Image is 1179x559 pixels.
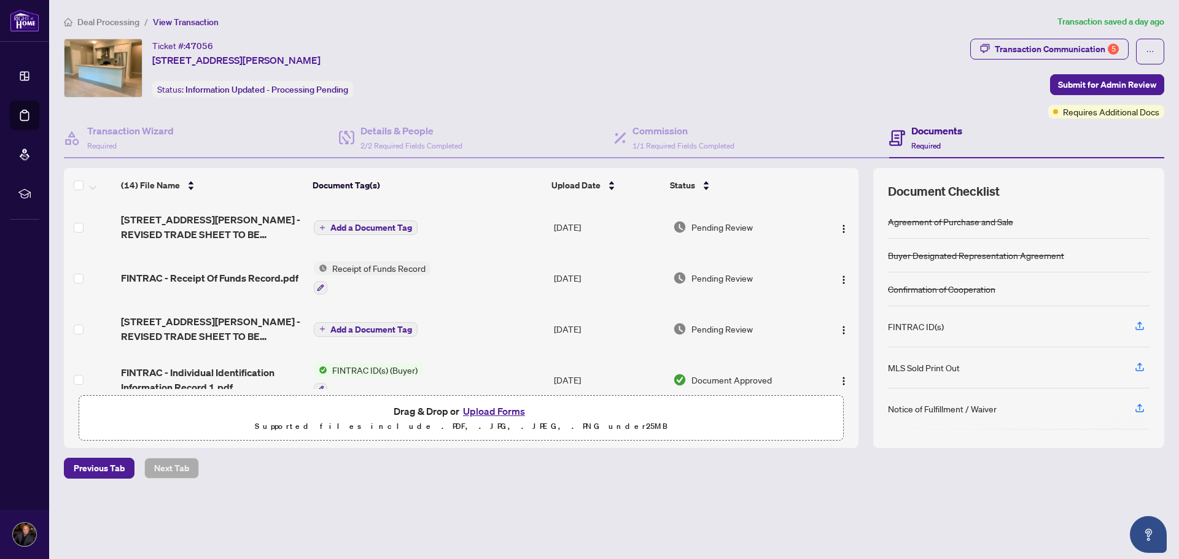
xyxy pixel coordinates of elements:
[632,141,734,150] span: 1/1 Required Fields Completed
[64,18,72,26] span: home
[144,458,199,479] button: Next Tab
[1108,44,1119,55] div: 5
[673,322,687,336] img: Document Status
[1130,516,1167,553] button: Open asap
[314,321,418,337] button: Add a Document Tag
[970,39,1129,60] button: Transaction Communication5
[839,275,849,285] img: Logo
[116,168,308,202] th: (14) File Name
[319,326,325,332] span: plus
[319,225,325,231] span: plus
[1058,75,1156,94] span: Submit for Admin Review
[314,363,327,377] img: Status Icon
[839,224,849,234] img: Logo
[547,168,665,202] th: Upload Date
[834,268,854,288] button: Logo
[87,141,117,150] span: Required
[673,271,687,285] img: Document Status
[549,353,668,406] td: [DATE]
[888,183,1000,200] span: Document Checklist
[152,39,213,53] div: Ticket #:
[185,40,213,52] span: 47056
[74,458,125,478] span: Previous Tab
[888,361,960,374] div: MLS Sold Print Out
[670,179,695,192] span: Status
[121,365,303,395] span: FINTRAC - Individual Identification Information Record 1.pdf
[87,123,174,138] h4: Transaction Wizard
[888,402,997,415] div: Notice of Fulfillment / Waiver
[888,282,995,296] div: Confirmation of Cooperation
[394,403,529,419] span: Drag & Drop or
[121,271,298,285] span: FINTRAC - Receipt Of Funds Record.pdf
[330,325,412,334] span: Add a Document Tag
[64,39,142,97] img: IMG-40737329_1.jpg
[834,319,854,339] button: Logo
[834,217,854,237] button: Logo
[1057,15,1164,29] article: Transaction saved a day ago
[144,15,148,29] li: /
[665,168,813,202] th: Status
[10,9,39,32] img: logo
[1063,105,1159,118] span: Requires Additional Docs
[673,220,687,234] img: Document Status
[121,212,303,242] span: [STREET_ADDRESS][PERSON_NAME] - REVISED TRADE SHEET TO BE REVIEWED 1.pdf
[995,39,1119,59] div: Transaction Communication
[152,81,353,98] div: Status:
[1050,74,1164,95] button: Submit for Admin Review
[314,220,418,235] button: Add a Document Tag
[691,373,772,387] span: Document Approved
[888,320,944,333] div: FINTRAC ID(s)
[314,322,418,337] button: Add a Document Tag
[152,53,321,67] span: [STREET_ADDRESS][PERSON_NAME]
[314,261,327,275] img: Status Icon
[314,220,418,236] button: Add a Document Tag
[834,370,854,390] button: Logo
[308,168,547,202] th: Document Tag(s)
[121,314,303,344] span: [STREET_ADDRESS][PERSON_NAME] - REVISED TRADE SHEET TO BE REVIEWED.pdf
[79,396,843,441] span: Drag & Drop orUpload FormsSupported files include .PDF, .JPG, .JPEG, .PNG under25MB
[327,363,422,377] span: FINTRAC ID(s) (Buyer)
[64,458,134,479] button: Previous Tab
[1146,47,1154,56] span: ellipsis
[549,202,668,252] td: [DATE]
[153,17,219,28] span: View Transaction
[121,179,180,192] span: (14) File Name
[360,123,462,138] h4: Details & People
[87,419,836,434] p: Supported files include .PDF, .JPG, .JPEG, .PNG under 25 MB
[691,271,753,285] span: Pending Review
[77,17,139,28] span: Deal Processing
[314,363,422,396] button: Status IconFINTRAC ID(s) (Buyer)
[13,523,36,546] img: Profile Icon
[549,304,668,353] td: [DATE]
[327,261,430,275] span: Receipt of Funds Record
[691,322,753,336] span: Pending Review
[632,123,734,138] h4: Commission
[839,376,849,386] img: Logo
[549,252,668,304] td: [DATE]
[314,261,430,295] button: Status IconReceipt of Funds Record
[839,325,849,335] img: Logo
[911,141,941,150] span: Required
[459,403,529,419] button: Upload Forms
[185,84,348,95] span: Information Updated - Processing Pending
[888,215,1013,228] div: Agreement of Purchase and Sale
[691,220,753,234] span: Pending Review
[360,141,462,150] span: 2/2 Required Fields Completed
[888,249,1064,262] div: Buyer Designated Representation Agreement
[911,123,962,138] h4: Documents
[551,179,601,192] span: Upload Date
[330,223,412,232] span: Add a Document Tag
[673,373,687,387] img: Document Status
